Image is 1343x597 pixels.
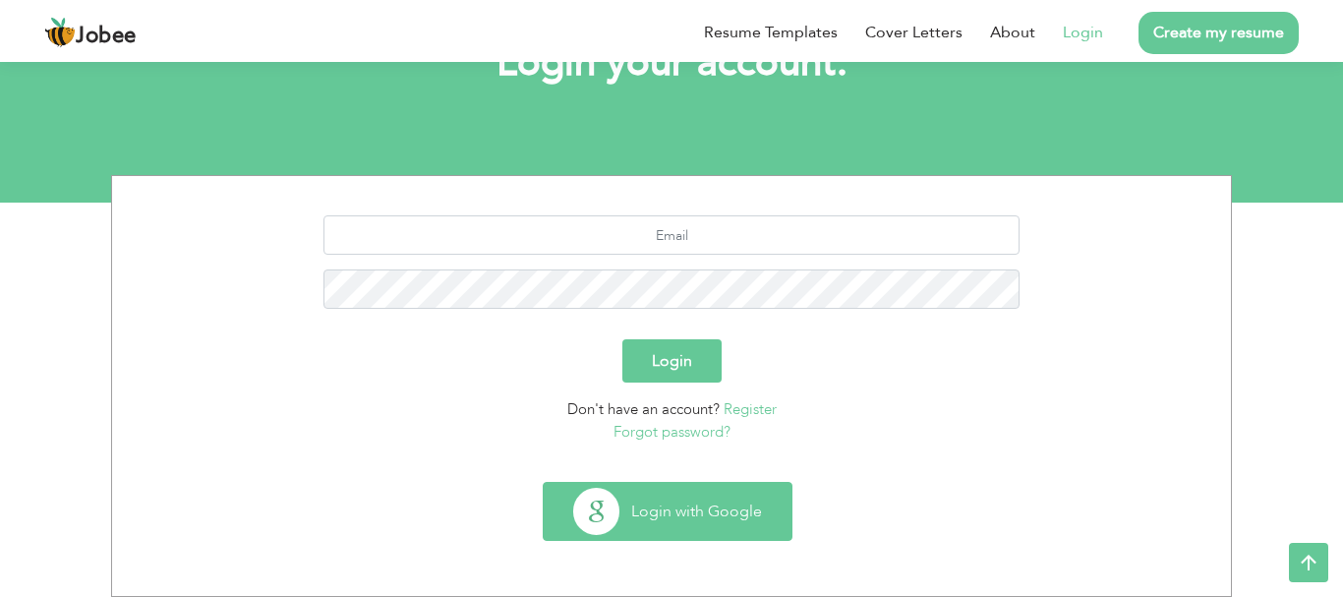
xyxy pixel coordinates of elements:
button: Login [622,339,722,383]
span: Don't have an account? [567,399,720,419]
input: Email [323,215,1021,255]
a: About [990,21,1035,44]
a: Jobee [44,17,137,48]
img: jobee.io [44,17,76,48]
span: Jobee [76,26,137,47]
h1: Login your account. [141,37,1202,89]
a: Login [1063,21,1103,44]
a: Cover Letters [865,21,963,44]
a: Resume Templates [704,21,838,44]
a: Register [724,399,777,419]
a: Forgot password? [613,422,730,442]
a: Create my resume [1139,12,1299,54]
button: Login with Google [544,483,791,540]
